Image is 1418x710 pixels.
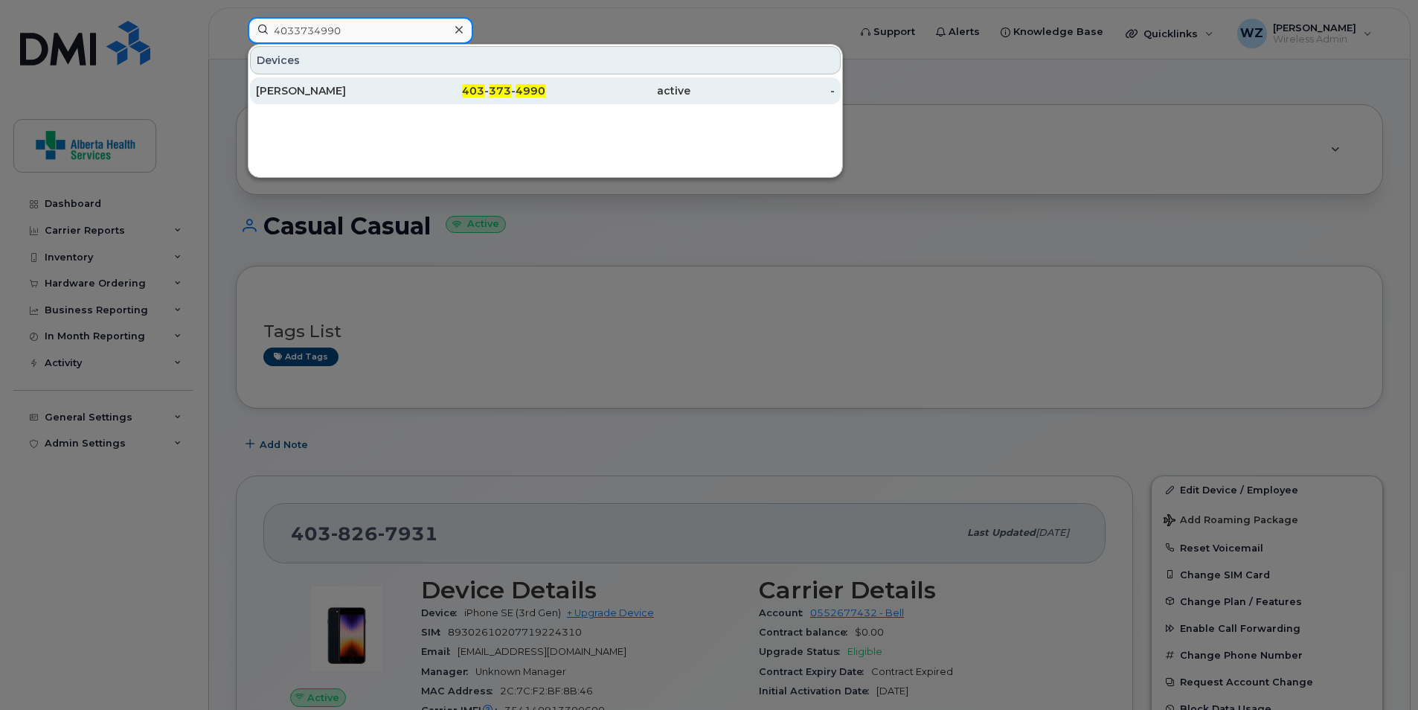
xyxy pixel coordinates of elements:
span: 403 [462,84,484,97]
div: Devices [250,46,841,74]
span: 373 [489,84,511,97]
div: [PERSON_NAME] [256,83,401,98]
a: [PERSON_NAME]403-373-4990active- [250,77,841,104]
div: - - [401,83,546,98]
div: active [545,83,690,98]
div: - [690,83,835,98]
span: 4990 [516,84,545,97]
